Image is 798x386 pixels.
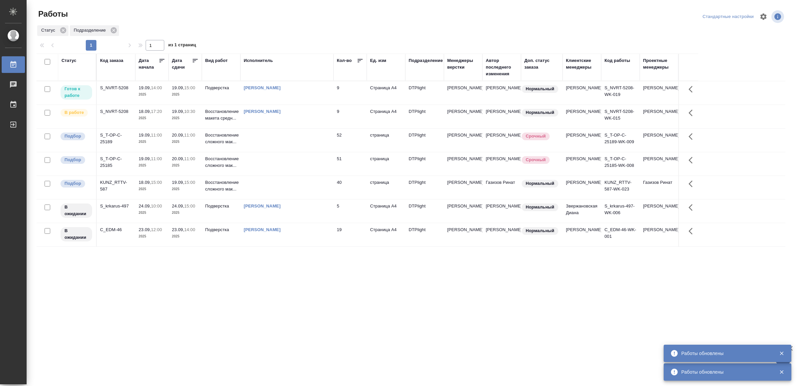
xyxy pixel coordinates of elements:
[172,180,184,185] p: 19.09,
[172,233,199,240] p: 2025
[685,199,701,215] button: Здесь прячутся важные кнопки
[205,226,237,233] p: Подверстка
[563,152,601,176] td: [PERSON_NAME]
[139,180,151,185] p: 18.09,
[482,176,521,199] td: Газизов Ринат
[37,25,68,36] div: Статус
[333,152,367,176] td: 51
[337,57,352,64] div: Кол-во
[74,27,108,34] p: Подразделение
[139,57,159,71] div: Дата начала
[100,85,132,91] div: S_NVRT-5208
[244,109,281,114] a: [PERSON_NAME]
[775,350,788,356] button: Закрыть
[172,109,184,114] p: 19.09,
[405,81,444,105] td: DTPlight
[482,223,521,246] td: [PERSON_NAME]
[524,57,559,71] div: Доп. статус заказа
[333,199,367,223] td: 5
[566,57,598,71] div: Клиентские менеджеры
[60,226,93,242] div: Исполнитель назначен, приступать к работе пока рано
[172,91,199,98] p: 2025
[367,105,405,128] td: Страница А4
[62,57,76,64] div: Статус
[65,157,81,163] p: Подбор
[526,204,554,210] p: Нормальный
[205,179,237,193] p: Восстановление сложного мак...
[640,152,678,176] td: [PERSON_NAME]
[526,157,546,163] p: Срочный
[172,209,199,216] p: 2025
[367,176,405,199] td: страница
[244,227,281,232] a: [PERSON_NAME]
[526,227,554,234] p: Нормальный
[60,156,93,165] div: Можно подбирать исполнителей
[333,176,367,199] td: 40
[685,129,701,145] button: Здесь прячутся важные кнопки
[139,203,151,208] p: 24.09,
[151,227,162,232] p: 12:00
[685,81,701,97] button: Здесь прячутся важные кнопки
[205,108,237,122] p: Восстановление макета средн...
[60,179,93,188] div: Можно подбирать исполнителей
[604,57,630,64] div: Код работы
[526,86,554,92] p: Нормальный
[526,133,546,140] p: Срочный
[333,105,367,128] td: 9
[640,129,678,152] td: [PERSON_NAME]
[333,129,367,152] td: 52
[184,85,195,90] p: 15:00
[685,176,701,192] button: Здесь прячутся важные кнопки
[640,81,678,105] td: [PERSON_NAME]
[172,186,199,193] p: 2025
[139,133,151,138] p: 19.09,
[172,227,184,232] p: 23.09,
[168,41,196,51] span: из 1 страниц
[447,85,479,91] p: [PERSON_NAME]
[65,86,88,99] p: Готов к работе
[100,179,132,193] div: KUNZ_RTTV-587
[482,152,521,176] td: [PERSON_NAME]
[685,105,701,121] button: Здесь прячутся важные кнопки
[601,129,640,152] td: S_T-OP-C-25189-WK-009
[60,85,93,100] div: Исполнитель может приступить к работе
[65,109,84,116] p: В работе
[601,81,640,105] td: S_NVRT-5208-WK-019
[405,176,444,199] td: DTPlight
[367,129,405,152] td: страница
[139,115,165,122] p: 2025
[151,109,162,114] p: 17:20
[771,10,785,23] span: Посмотреть информацию
[775,369,788,375] button: Закрыть
[526,109,554,116] p: Нормальный
[65,227,88,241] p: В ожидании
[205,85,237,91] p: Подверстка
[405,129,444,152] td: DTPlight
[244,85,281,90] a: [PERSON_NAME]
[172,57,192,71] div: Дата сдачи
[100,132,132,145] div: S_T-OP-C-25189
[60,108,93,117] div: Исполнитель выполняет работу
[139,91,165,98] p: 2025
[482,105,521,128] td: [PERSON_NAME]
[184,180,195,185] p: 15:00
[405,105,444,128] td: DTPlight
[65,180,81,187] p: Подбор
[172,162,199,169] p: 2025
[244,203,281,208] a: [PERSON_NAME]
[447,57,479,71] div: Менеджеры верстки
[139,156,151,161] p: 19.09,
[172,139,199,145] p: 2025
[486,57,518,77] div: Автор последнего изменения
[447,156,479,162] p: [PERSON_NAME]
[139,209,165,216] p: 2025
[184,203,195,208] p: 15:00
[205,156,237,169] p: Восстановление сложного мак...
[482,199,521,223] td: [PERSON_NAME]
[405,199,444,223] td: DTPlight
[367,199,405,223] td: Страница А4
[601,176,640,199] td: KUNZ_RTTV-587-WK-023
[184,109,195,114] p: 10:30
[151,203,162,208] p: 10:00
[563,176,601,199] td: [PERSON_NAME]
